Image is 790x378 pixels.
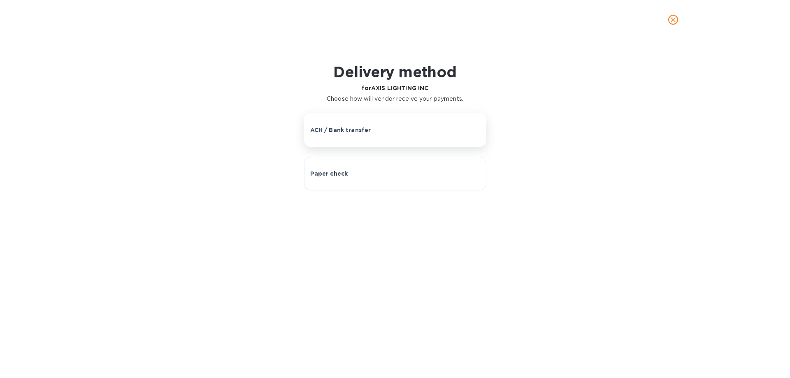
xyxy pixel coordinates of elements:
[310,126,371,134] p: ACH / Bank transfer
[327,63,463,81] h1: Delivery method
[310,169,348,178] p: Paper check
[663,10,683,30] button: close
[327,95,463,103] p: Choose how will vendor receive your payments.
[304,157,486,190] button: Paper check
[304,113,486,147] button: ACH / Bank transfer
[362,85,429,91] b: for AXIS LIGHTING INC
